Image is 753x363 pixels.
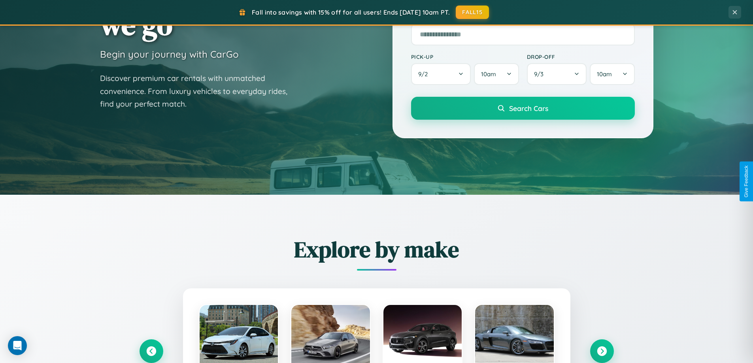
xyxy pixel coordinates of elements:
h2: Explore by make [140,234,614,265]
h3: Begin your journey with CarGo [100,48,239,60]
div: Give Feedback [744,166,749,197]
label: Pick-up [411,53,519,60]
div: Open Intercom Messenger [8,336,27,355]
p: Discover premium car rentals with unmatched convenience. From luxury vehicles to everyday rides, ... [100,72,298,111]
button: 10am [474,63,519,85]
span: Fall into savings with 15% off for all users! Ends [DATE] 10am PT. [252,8,450,16]
span: 10am [481,70,496,78]
button: 9/2 [411,63,471,85]
span: 10am [597,70,612,78]
span: 9 / 2 [418,70,432,78]
span: 9 / 3 [534,70,547,78]
button: 10am [590,63,634,85]
span: Search Cars [509,104,548,113]
button: FALL15 [456,6,489,19]
button: Search Cars [411,97,635,120]
button: 9/3 [527,63,587,85]
label: Drop-off [527,53,635,60]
